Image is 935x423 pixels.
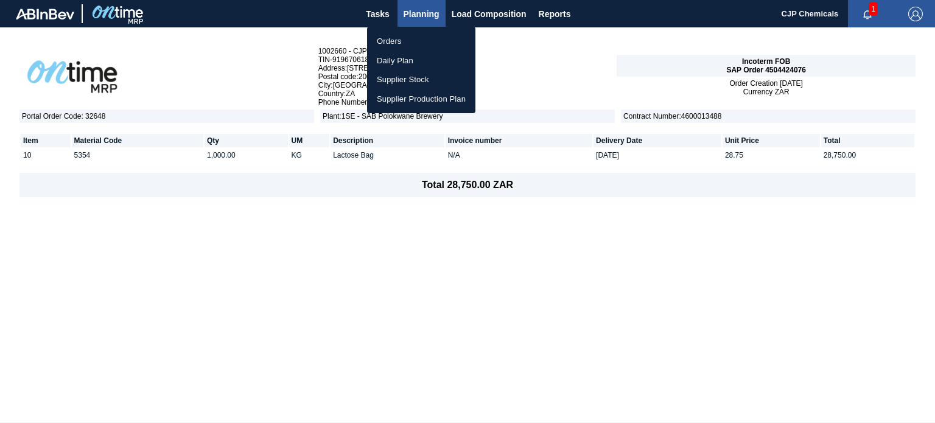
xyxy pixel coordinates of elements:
a: Supplier Production Plan [367,89,475,109]
a: Daily Plan [367,51,475,71]
a: Supplier Stock [367,70,475,89]
a: Orders [367,32,475,51]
